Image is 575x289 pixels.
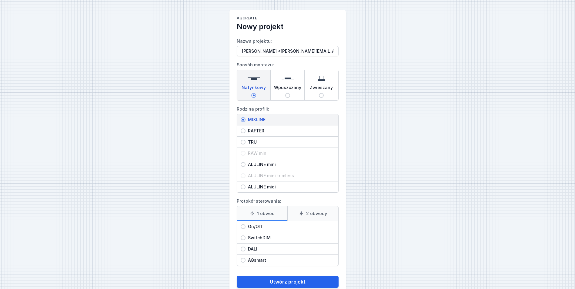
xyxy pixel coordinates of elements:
[237,104,339,193] label: Rodzina profili:
[237,60,339,101] label: Sposób montażu:
[237,36,339,56] label: Nazwa projektu:
[246,161,335,168] span: ALULINE mini
[285,93,290,98] input: Wpuszczany
[246,246,335,252] span: DALI
[287,206,338,221] label: 2 obwody
[237,196,339,266] label: Protokół sterowania:
[237,276,339,288] button: Utwórz projekt
[315,72,327,85] img: suspended.svg
[274,85,301,93] span: Wpuszczany
[241,235,246,240] input: SwitchDIM
[241,162,246,167] input: ALULINE mini
[241,140,246,144] input: TRU
[251,93,256,98] input: Natynkowy
[237,206,288,221] label: 1 obwód
[246,224,335,230] span: On/Off
[237,46,339,56] input: Nazwa projektu:
[241,224,246,229] input: On/Off
[246,128,335,134] span: RAFTER
[319,93,324,98] input: Zwieszany
[242,85,266,93] span: Natynkowy
[241,128,246,133] input: RAFTER
[282,72,294,85] img: recessed.svg
[241,184,246,189] input: ALULINE midi
[241,258,246,263] input: AQsmart
[246,235,335,241] span: SwitchDIM
[237,16,339,22] h1: AQcreate
[241,117,246,122] input: MIXLINE
[246,117,335,123] span: MIXLINE
[246,184,335,190] span: ALULINE midi
[248,72,260,85] img: surface.svg
[310,85,333,93] span: Zwieszany
[246,139,335,145] span: TRU
[237,22,339,32] h2: Nowy projekt
[246,257,335,263] span: AQsmart
[241,247,246,251] input: DALI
